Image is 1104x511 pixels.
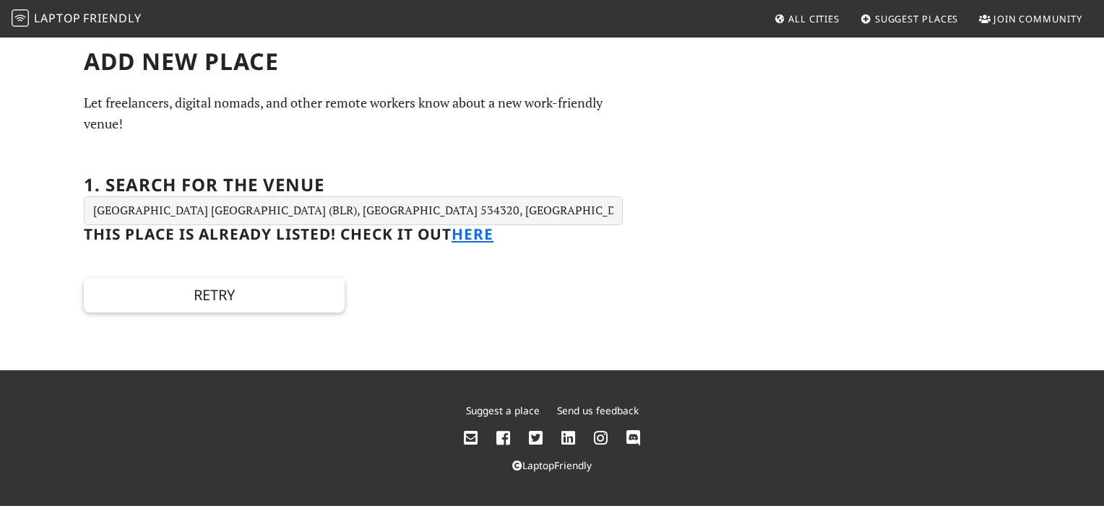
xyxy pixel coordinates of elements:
h1: Add new Place [84,48,623,75]
img: LaptopFriendly [12,9,29,27]
h3: This place is already listed! Check it out [84,225,623,243]
input: Enter a location [84,196,623,225]
span: Join Community [993,12,1082,25]
a: Join Community [973,6,1088,32]
a: Suggest a place [466,403,540,417]
span: Laptop [34,10,81,26]
button: Retry [84,278,345,313]
a: LaptopFriendly [512,458,592,472]
a: here [452,224,493,244]
a: Send us feedback [557,403,639,417]
span: Suggest Places [875,12,959,25]
a: LaptopFriendly LaptopFriendly [12,6,142,32]
a: All Cities [768,6,845,32]
h2: 1. Search for the venue [84,175,324,196]
span: All Cities [788,12,840,25]
span: Friendly [83,10,141,26]
a: Suggest Places [855,6,965,32]
p: Let freelancers, digital nomads, and other remote workers know about a new work-friendly venue! [84,92,623,134]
